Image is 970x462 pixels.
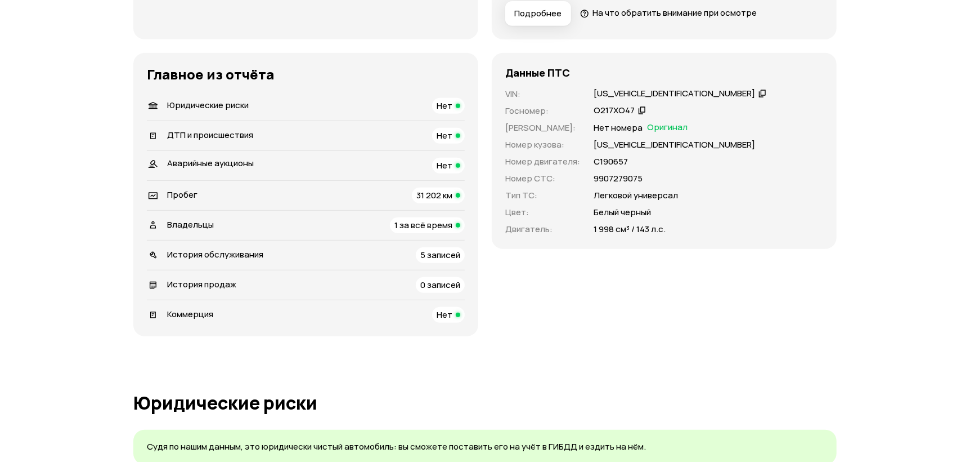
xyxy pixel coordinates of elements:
span: Нет [437,130,452,141]
h3: Главное из отчёта [147,66,465,82]
p: Тип ТС : [505,189,580,202]
span: Нет [437,309,452,321]
span: История продаж [167,278,236,290]
p: Номер кузова : [505,139,580,151]
p: Номер двигателя : [505,156,580,168]
p: 9907279075 [594,172,643,185]
span: Пробег [167,189,197,201]
span: Юридические риски [167,99,249,111]
span: Нет [437,159,452,171]
span: 5 записей [420,249,460,261]
p: Двигатель : [505,223,580,236]
span: Аварийные аукционы [167,157,254,169]
p: Судя по нашим данным, это юридически чистый автомобиль: вы сможете поставить его на учёт в ГИБДД ... [147,441,823,453]
p: [US_VEHICLE_IDENTIFICATION_NUMBER] [594,139,755,151]
h1: Юридические риски [133,393,837,413]
p: Цвет : [505,206,580,219]
p: Легковой универсал [594,189,678,202]
span: 31 202 км [416,189,452,201]
span: История обслуживания [167,248,263,260]
span: 1 за всё время [394,219,452,231]
p: VIN : [505,88,580,100]
p: 1 998 см³ / 143 л.с. [594,223,666,236]
span: Оригинал [647,122,688,134]
span: Подробнее [514,8,562,19]
p: С190657 [594,156,628,168]
span: 0 записей [420,279,460,291]
span: Коммерция [167,308,213,320]
p: Госномер : [505,105,580,117]
h4: Данные ПТС [505,66,570,79]
span: Нет [437,100,452,112]
span: Владельцы [167,219,214,230]
button: Подробнее [505,1,571,26]
p: [PERSON_NAME] : [505,122,580,134]
p: Нет номера [594,122,643,134]
p: Белый черный [594,206,651,219]
div: [US_VEHICLE_IDENTIFICATION_NUMBER] [594,88,755,100]
a: На что обратить внимание при осмотре [580,7,757,19]
p: Номер СТС : [505,172,580,185]
span: ДТП и происшествия [167,129,253,141]
div: О217ХО47 [594,105,635,117]
span: На что обратить внимание при осмотре [592,7,757,19]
